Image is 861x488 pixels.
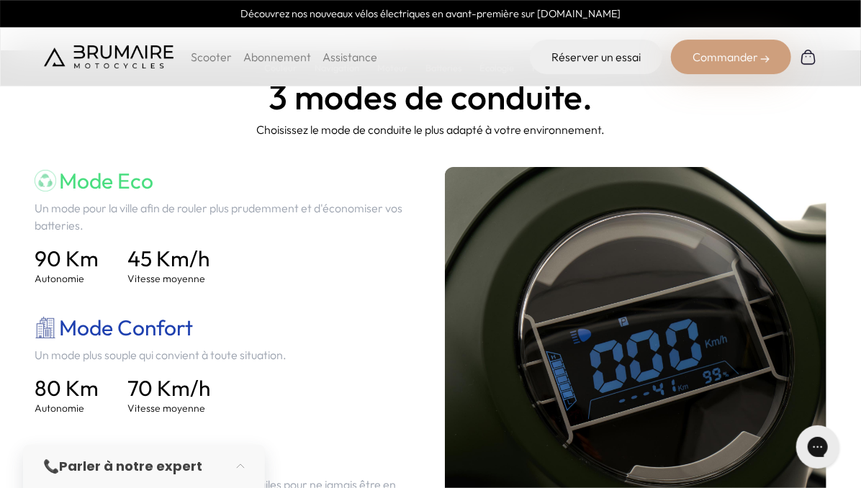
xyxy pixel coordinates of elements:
[44,45,173,68] img: Brumaire Motocycles
[243,50,311,64] a: Abonnement
[35,245,99,271] h4: 90 Km
[256,121,605,138] p: Choisissez le mode de conduite le plus adapté à votre environnement.
[35,317,56,338] img: mode-city.png
[127,271,209,286] p: Vitesse moyenne
[127,375,210,401] h4: 70 Km/h
[191,48,232,65] p: Scooter
[127,245,209,271] h4: 45 Km/h
[323,50,377,64] a: Assistance
[789,420,847,474] iframe: Gorgias live chat messenger
[35,170,56,191] img: mode-eco.png
[35,168,416,194] h3: Mode Eco
[269,78,592,116] h2: 3 modes de conduite.
[35,271,99,286] p: Autonomie
[35,346,416,363] p: Un mode plus souple qui convient à toute situation.
[35,315,416,340] h3: Mode Confort
[35,401,99,415] p: Autonomie
[127,401,210,415] p: Vitesse moyenne
[671,40,791,74] div: Commander
[530,40,662,74] a: Réserver un essai
[35,375,99,401] h4: 80 Km
[800,48,817,65] img: Panier
[35,199,416,234] p: Un mode pour la ville afin de rouler plus prudemment et d'économiser vos batteries.
[761,55,770,63] img: right-arrow-2.png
